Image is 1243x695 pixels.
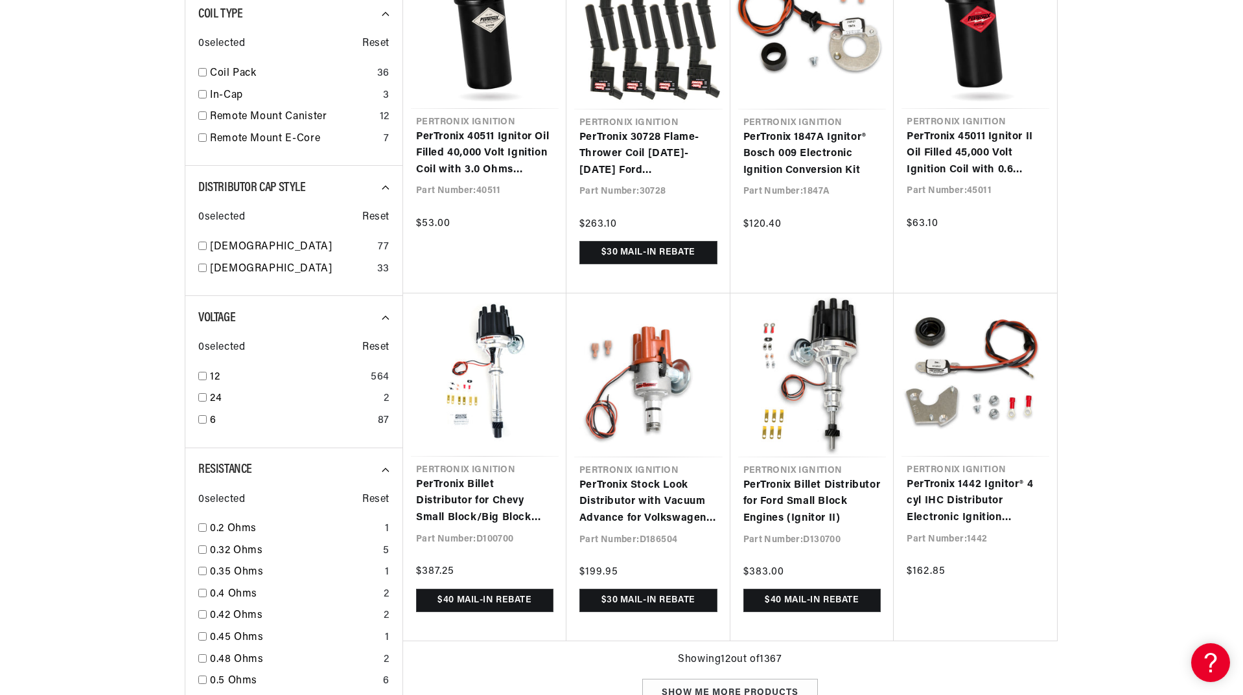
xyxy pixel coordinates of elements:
[210,586,378,603] a: 0.4 Ohms
[362,209,389,226] span: Reset
[210,630,380,646] a: 0.45 Ohms
[384,131,389,148] div: 7
[198,339,245,356] span: 0 selected
[210,391,378,407] a: 24
[198,492,245,508] span: 0 selected
[371,369,389,386] div: 564
[210,608,378,624] a: 0.42 Ohms
[385,564,389,581] div: 1
[362,492,389,508] span: Reset
[678,652,782,668] span: Showing 12 out of 1367
[579,477,717,527] a: PerTronix Stock Look Distributor with Vacuum Advance for Volkswagen Type 1 Engines
[380,109,389,126] div: 12
[907,477,1044,527] a: PerTronix 1442 Ignitor® 4 cyl IHC Distributor Electronic Ignition Conversion Kit
[210,369,366,386] a: 12
[210,261,372,278] a: [DEMOGRAPHIC_DATA]
[210,564,380,581] a: 0.35 Ohms
[362,339,389,356] span: Reset
[198,8,242,21] span: Coil Type
[198,36,245,52] span: 0 selected
[743,130,881,179] a: PerTronix 1847A Ignitor® Bosch 009 Electronic Ignition Conversion Kit
[384,608,389,624] div: 2
[210,65,372,82] a: Coil Pack
[384,391,389,407] div: 2
[210,87,378,104] a: In-Cap
[198,181,306,194] span: Distributor Cap Style
[210,521,380,538] a: 0.2 Ohms
[383,87,389,104] div: 3
[210,543,378,560] a: 0.32 Ohms
[385,521,389,538] div: 1
[210,131,378,148] a: Remote Mount E-Core
[907,129,1044,179] a: PerTronix 45011 Ignitor II Oil Filled 45,000 Volt Ignition Coil with 0.6 Ohms Resistance in Black
[378,239,389,256] div: 77
[210,413,373,429] a: 6
[384,652,389,668] div: 2
[210,109,375,126] a: Remote Mount Canister
[385,630,389,646] div: 1
[384,586,389,603] div: 2
[743,477,881,527] a: PerTronix Billet Distributor for Ford Small Block Engines (Ignitor II)
[416,477,553,527] a: PerTronix Billet Distributor for Chevy Small Block/Big Block Engines (Ignitor II)
[378,413,389,429] div: 87
[416,129,553,179] a: PerTronix 40511 Ignitor Oil Filled 40,000 Volt Ignition Coil with 3.0 Ohms Resistance in Black
[198,312,235,325] span: Voltage
[198,463,252,476] span: Resistance
[362,36,389,52] span: Reset
[377,65,389,82] div: 36
[377,261,389,278] div: 33
[198,209,245,226] span: 0 selected
[210,673,378,690] a: 0.5 Ohms
[383,673,389,690] div: 6
[383,543,389,560] div: 5
[210,652,378,668] a: 0.48 Ohms
[579,130,717,179] a: PerTronix 30728 Flame-Thrower Coil [DATE]-[DATE] Ford 4.6L/5.4L/6.8L Modular 2-Valve COP (coil on...
[210,239,373,256] a: [DEMOGRAPHIC_DATA]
